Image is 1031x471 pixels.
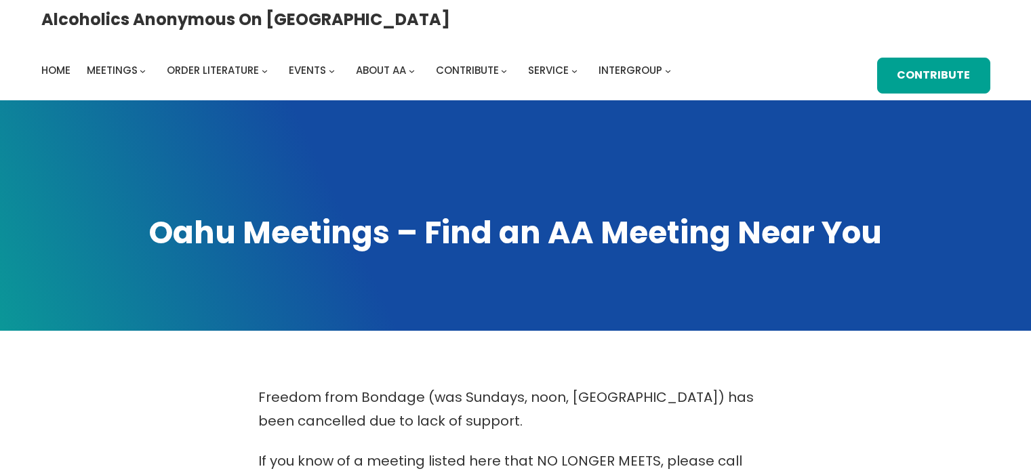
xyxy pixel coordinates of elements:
button: Service submenu [571,68,578,74]
p: Freedom from Bondage (was Sundays, noon, [GEOGRAPHIC_DATA]) has been cancelled due to lack of sup... [258,386,773,433]
a: Alcoholics Anonymous on [GEOGRAPHIC_DATA] [41,5,450,34]
a: Events [289,61,326,80]
span: Contribute [436,63,499,77]
button: Contribute submenu [501,68,507,74]
a: About AA [356,61,406,80]
h1: Oahu Meetings – Find an AA Meeting Near You [41,211,990,253]
span: Events [289,63,326,77]
button: About AA submenu [409,68,415,74]
span: Home [41,63,70,77]
a: Meetings [87,61,138,80]
a: Contribute [877,58,990,94]
a: Service [528,61,569,80]
span: Meetings [87,63,138,77]
span: About AA [356,63,406,77]
button: Intergroup submenu [665,68,671,74]
nav: Intergroup [41,61,676,80]
span: Service [528,63,569,77]
span: Order Literature [167,63,259,77]
a: Home [41,61,70,80]
button: Order Literature submenu [262,68,268,74]
button: Events submenu [329,68,335,74]
button: Meetings submenu [140,68,146,74]
a: Contribute [436,61,499,80]
a: Intergroup [599,61,662,80]
span: Intergroup [599,63,662,77]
